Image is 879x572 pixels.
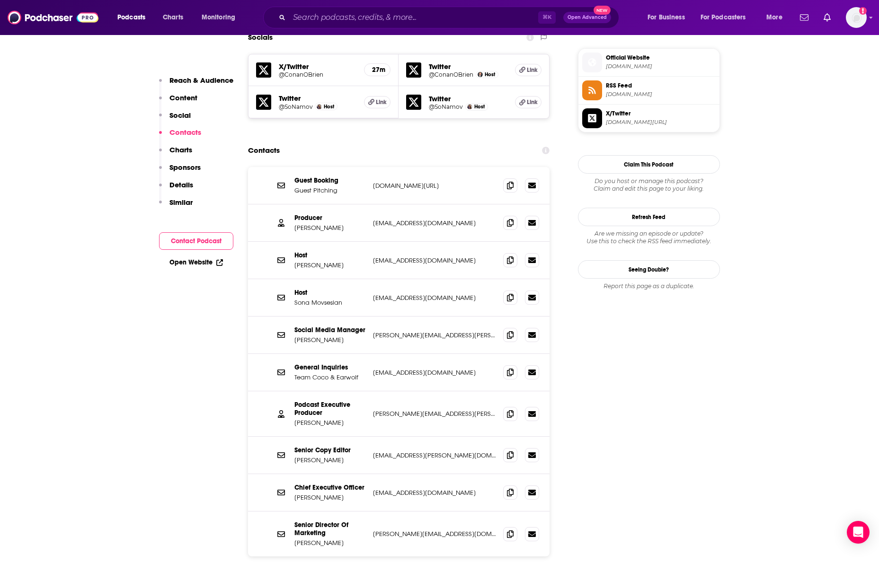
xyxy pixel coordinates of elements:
[294,299,365,307] p: Sona Movsesian
[568,15,607,20] span: Open Advanced
[606,53,716,62] span: Official Website
[478,72,483,77] a: Conan O'Brien
[324,104,334,110] span: Host
[578,208,720,226] button: Refresh Feed
[578,282,720,290] div: Report this page as a duplicate.
[279,62,357,71] h5: X/Twitter
[373,410,496,418] p: [PERSON_NAME][EMAIL_ADDRESS][PERSON_NAME][DOMAIN_NAME]
[169,180,193,189] p: Details
[169,93,197,102] p: Content
[248,141,280,159] h2: Contacts
[373,369,496,377] p: [EMAIL_ADDRESS][DOMAIN_NAME]
[760,10,794,25] button: open menu
[294,326,365,334] p: Social Media Manager
[279,71,357,78] a: @ConanOBrien
[364,96,391,108] a: Link
[159,145,192,163] button: Charts
[859,7,867,15] svg: Add a profile image
[294,214,365,222] p: Producer
[272,7,628,28] div: Search podcasts, credits, & more...
[796,9,812,26] a: Show notifications dropdown
[294,251,365,259] p: Host
[527,66,538,74] span: Link
[582,53,716,72] a: Official Website[DOMAIN_NAME]
[279,94,357,103] h5: Twitter
[648,11,685,24] span: For Business
[820,9,835,26] a: Show notifications dropdown
[846,7,867,28] button: Show profile menu
[429,103,463,110] a: @SoNamov
[159,163,201,180] button: Sponsors
[169,128,201,137] p: Contacts
[373,530,496,538] p: [PERSON_NAME][EMAIL_ADDRESS][DOMAIN_NAME]
[846,7,867,28] span: Logged in as emma.garth
[294,261,365,269] p: [PERSON_NAME]
[159,111,191,128] button: Social
[606,81,716,90] span: RSS Feed
[641,10,697,25] button: open menu
[578,260,720,279] a: Seeing Double?
[376,98,387,106] span: Link
[169,163,201,172] p: Sponsors
[694,10,760,25] button: open menu
[294,224,365,232] p: [PERSON_NAME]
[169,145,192,154] p: Charts
[117,11,145,24] span: Podcasts
[169,111,191,120] p: Social
[169,258,223,266] a: Open Website
[515,64,542,76] a: Link
[846,7,867,28] img: User Profile
[294,373,365,381] p: Team Coco & Earwolf
[373,294,496,302] p: [EMAIL_ADDRESS][DOMAIN_NAME]
[159,232,233,250] button: Contact Podcast
[159,76,233,93] button: Reach & Audience
[372,66,382,74] h5: 27m
[294,493,365,502] p: [PERSON_NAME]
[578,177,720,193] div: Claim and edit this page to your liking.
[485,71,495,78] span: Host
[294,363,365,371] p: General Inquiries
[294,419,365,427] p: [PERSON_NAME]
[169,76,233,85] p: Reach & Audience
[538,11,556,24] span: ⌘ K
[563,12,611,23] button: Open AdvancedNew
[582,80,716,100] a: RSS Feed[DOMAIN_NAME]
[578,177,720,185] span: Do you host or manage this podcast?
[373,489,496,497] p: [EMAIL_ADDRESS][DOMAIN_NAME]
[606,91,716,98] span: feeds.simplecast.com
[578,155,720,174] button: Claim This Podcast
[467,104,472,109] img: Sona Movsesian
[111,10,158,25] button: open menu
[169,198,193,207] p: Similar
[289,10,538,25] input: Search podcasts, credits, & more...
[279,103,313,110] a: @SoNamov
[429,94,507,103] h5: Twitter
[474,104,485,110] span: Host
[578,230,720,245] div: Are we missing an episode or update? Use this to check the RSS feed immediately.
[515,96,542,108] a: Link
[847,521,870,544] div: Open Intercom Messenger
[373,331,496,339] p: [PERSON_NAME][EMAIL_ADDRESS][PERSON_NAME][DOMAIN_NAME]
[527,98,538,106] span: Link
[294,456,365,464] p: [PERSON_NAME]
[294,176,365,185] p: Guest Booking
[582,108,716,128] a: X/Twitter[DOMAIN_NAME][URL]
[8,9,98,26] img: Podchaser - Follow, Share and Rate Podcasts
[373,451,496,459] p: [EMAIL_ADDRESS][PERSON_NAME][DOMAIN_NAME]
[294,484,365,492] p: Chief Executive Officer
[373,256,496,264] p: [EMAIL_ADDRESS][DOMAIN_NAME]
[317,104,322,109] img: Sona Movsesian
[294,336,365,344] p: [PERSON_NAME]
[294,186,365,194] p: Guest Pitching
[195,10,248,25] button: open menu
[294,401,365,417] p: Podcast Executive Producer
[159,128,201,145] button: Contacts
[157,10,189,25] a: Charts
[429,62,507,71] h5: Twitter
[159,93,197,111] button: Content
[294,289,365,297] p: Host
